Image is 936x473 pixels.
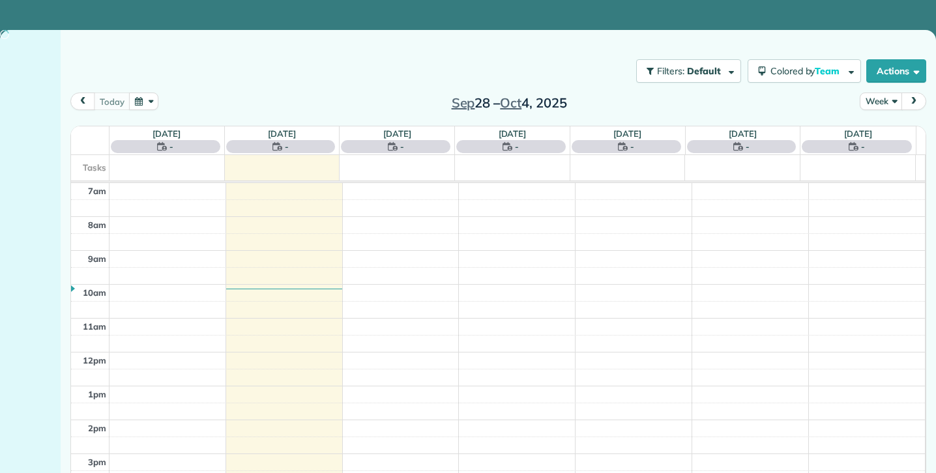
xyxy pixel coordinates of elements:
button: prev [70,93,95,110]
a: [DATE] [153,128,181,139]
span: - [746,140,750,153]
span: - [169,140,173,153]
span: Tasks [83,162,106,173]
span: 12pm [83,355,106,365]
button: Colored byTeam [748,59,861,83]
span: 2pm [88,423,106,433]
span: Team [815,65,841,77]
span: Filters: [657,65,684,77]
span: - [515,140,519,153]
button: Actions [866,59,926,83]
span: - [630,140,634,153]
span: 3pm [88,457,106,467]
span: Default [687,65,722,77]
span: - [861,140,865,153]
a: [DATE] [844,128,872,139]
span: - [285,140,289,153]
button: next [901,93,926,110]
span: 1pm [88,389,106,399]
button: Week [860,93,902,110]
h2: 28 – 4, 2025 [428,96,591,110]
span: 11am [83,321,106,332]
span: Colored by [770,65,844,77]
span: 9am [88,253,106,264]
a: [DATE] [729,128,757,139]
a: Filters: Default [630,59,741,83]
button: Filters: Default [636,59,741,83]
span: Sep [452,94,475,111]
span: - [400,140,404,153]
span: 10am [83,287,106,298]
button: today [94,93,130,110]
span: 7am [88,186,106,196]
a: [DATE] [383,128,411,139]
span: 8am [88,220,106,230]
a: [DATE] [499,128,527,139]
span: Oct [500,94,521,111]
a: [DATE] [613,128,641,139]
a: [DATE] [268,128,296,139]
